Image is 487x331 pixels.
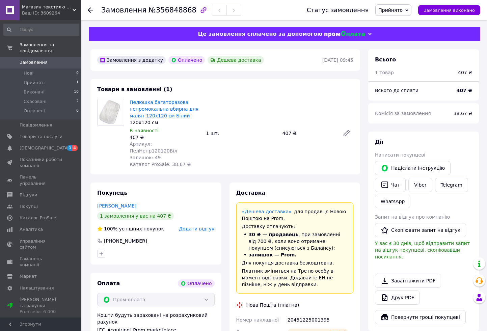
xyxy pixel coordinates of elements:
[375,195,410,208] a: WhatsApp
[97,190,128,196] span: Покупець
[375,139,383,145] span: Дії
[20,203,38,210] span: Покупці
[242,231,348,251] li: , при замовленні від 700 ₴, коли воно отримане покупцем (списуються з Балансу);
[242,268,348,288] div: Платник зміниться на Третю особу в момент відправки. Додавайте ЕН не пізніше, ніж у день відправки.
[375,214,450,220] span: Запит на відгук про компанію
[324,31,365,37] img: evopay logo
[242,209,292,214] a: «Дешева доставка»
[286,314,355,326] div: 20451225001395
[76,80,79,86] span: 1
[97,203,136,209] a: [PERSON_NAME]
[245,302,301,308] div: Нова Пошта (платна)
[76,99,79,105] span: 2
[249,232,299,237] span: 30 ₴ — продавець
[130,141,177,154] span: Артикул: ПелНепр120120Біл
[20,238,62,250] span: Управління сайтом
[242,259,348,266] div: Для покупця доставка безкоштовна.
[76,108,79,114] span: 0
[375,161,451,175] button: Надіслати інструкцію
[20,174,62,186] span: Панель управління
[375,56,396,63] span: Всього
[375,88,418,93] span: Всього до сплати
[375,223,466,237] button: Скопіювати запит на відгук
[203,129,279,138] div: 1 шт.
[307,7,369,13] div: Статус замовлення
[97,225,164,232] div: успішних покупок
[20,285,54,291] span: Налаштування
[375,152,425,158] span: Написати покупцеві
[375,178,406,192] button: Чат
[20,226,43,232] span: Аналітика
[24,89,45,95] span: Виконані
[22,10,81,16] div: Ваш ID: 3609264
[457,88,472,93] b: 407 ₴
[249,252,297,257] span: залишок — Prom.
[130,155,161,160] span: Залишок: 49
[130,119,200,126] div: 120х120 см
[101,6,146,14] span: Замовлення
[76,70,79,76] span: 0
[242,208,348,222] div: для продавця Новою Поштою на Prom.
[340,127,353,140] a: Редагувати
[375,310,466,324] button: Повернути гроші покупцеві
[20,157,62,169] span: Показники роботи компанії
[322,57,353,63] time: [DATE] 09:45
[458,69,472,76] div: 407 ₴
[280,129,337,138] div: 407 ₴
[375,70,394,75] span: 1 товар
[242,223,348,230] div: Доставку оплачують:
[97,280,120,286] span: Оплата
[103,238,148,244] div: [PHONE_NUMBER]
[20,134,62,140] span: Товари та послуги
[130,100,198,118] a: Пелюшка багаторазова непромокальна вбирна для малят 120х120 см Білий
[3,24,79,36] input: Пошук
[424,8,475,13] span: Замовлення виконано
[24,99,47,105] span: Скасовані
[20,273,37,279] span: Маркет
[375,274,441,288] a: Завантажити PDF
[20,256,62,268] span: Гаманець компанії
[418,5,480,15] button: Замовлення виконано
[179,226,214,231] span: Додати відгук
[24,80,45,86] span: Прийняті
[130,162,191,167] span: Каталог ProSale: 38.67 ₴
[168,56,205,64] div: Оплачено
[375,111,431,116] span: Комісія за замовлення
[20,145,70,151] span: [DEMOGRAPHIC_DATA]
[104,226,117,231] span: 100%
[178,279,214,287] div: Оплачено
[408,178,432,192] a: Viber
[20,122,52,128] span: Повідомлення
[20,192,37,198] span: Відгуки
[97,212,174,220] div: 1 замовлення у вас на 407 ₴
[148,6,196,14] span: №356848868
[236,190,266,196] span: Доставка
[24,70,33,76] span: Нові
[22,4,73,10] span: Магазин текстилю "Текстильна Скарбниця"
[375,241,470,259] span: У вас є 30 днів, щоб відправити запит на відгук покупцеві, скопіювавши посилання.
[88,7,93,13] div: Повернутися назад
[454,111,472,116] span: 38.67 ₴
[375,291,420,305] a: Друк PDF
[97,86,172,92] span: Товари в замовленні (1)
[97,56,166,64] div: Замовлення з додатку
[74,89,79,95] span: 10
[24,108,45,114] span: Оплачені
[72,145,78,151] span: 4
[20,309,62,315] div: Prom мікс 6 000
[20,42,81,54] span: Замовлення та повідомлення
[20,59,48,65] span: Замовлення
[208,56,264,64] div: Дешева доставка
[98,99,124,126] img: Пелюшка багаторазова непромокальна вбирна для малят 120х120 см Білий
[236,317,279,323] span: Номер накладної
[20,215,56,221] span: Каталог ProSale
[130,128,159,133] span: В наявності
[130,134,200,141] div: 407 ₴
[435,178,468,192] a: Telegram
[198,31,322,37] span: Це замовлення сплачено за допомогою
[67,145,73,151] span: 1
[20,297,62,315] span: [PERSON_NAME] та рахунки
[378,7,403,13] span: Прийнято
